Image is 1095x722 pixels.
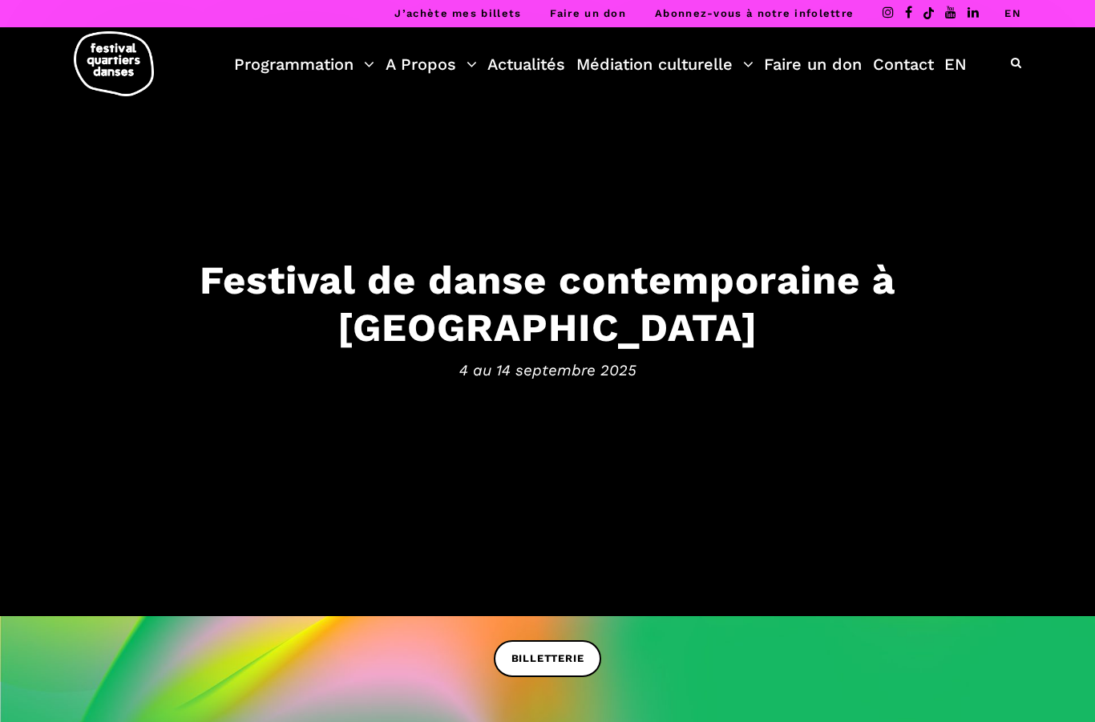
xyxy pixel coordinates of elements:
[1004,7,1021,19] a: EN
[74,31,154,96] img: logo-fqd-med
[386,51,477,78] a: A Propos
[576,51,754,78] a: Médiation culturelle
[944,51,967,78] a: EN
[51,359,1044,383] span: 4 au 14 septembre 2025
[550,7,626,19] a: Faire un don
[764,51,862,78] a: Faire un don
[511,651,584,667] span: BILLETTERIE
[394,7,521,19] a: J’achète mes billets
[494,640,602,676] a: BILLETTERIE
[234,51,374,78] a: Programmation
[873,51,934,78] a: Contact
[655,7,854,19] a: Abonnez-vous à notre infolettre
[51,256,1044,351] h3: Festival de danse contemporaine à [GEOGRAPHIC_DATA]
[487,51,565,78] a: Actualités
